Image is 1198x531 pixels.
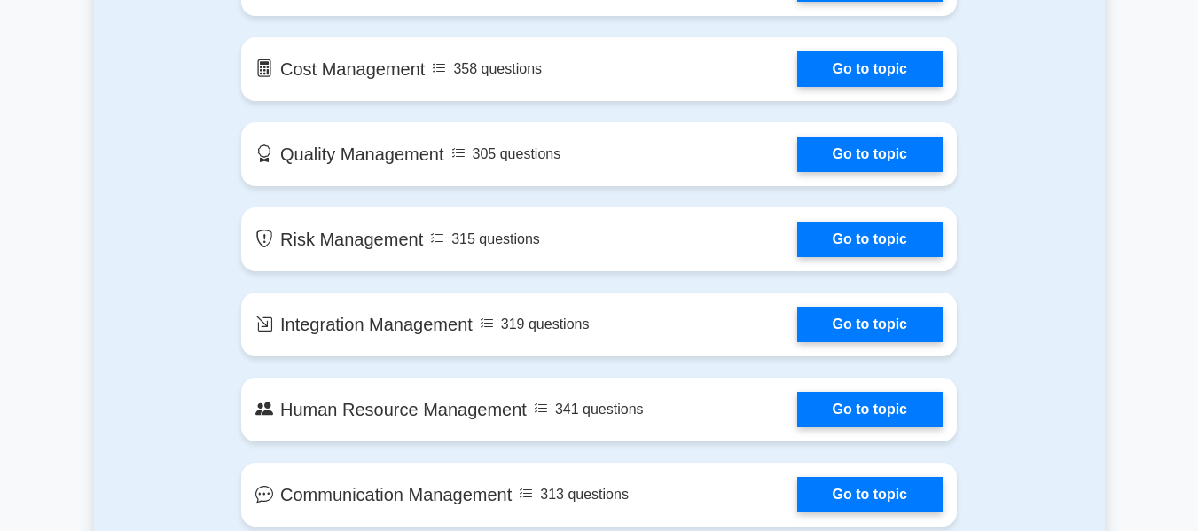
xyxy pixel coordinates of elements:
[797,392,943,427] a: Go to topic
[797,307,943,342] a: Go to topic
[797,222,943,257] a: Go to topic
[797,137,943,172] a: Go to topic
[797,477,943,512] a: Go to topic
[797,51,943,87] a: Go to topic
